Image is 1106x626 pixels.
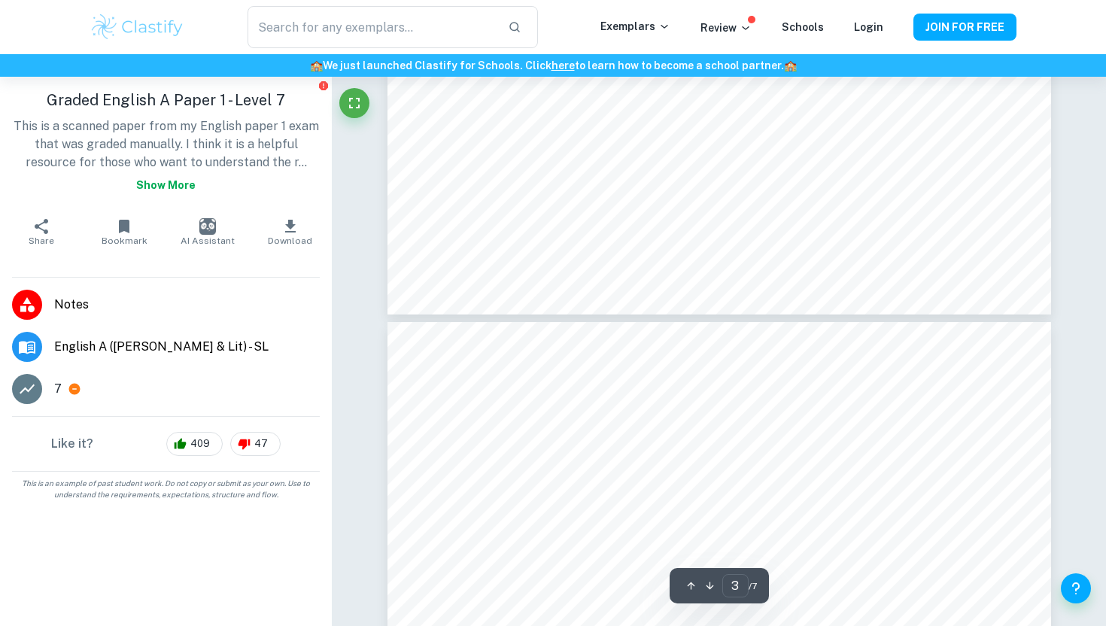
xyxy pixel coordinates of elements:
[230,432,281,456] div: 47
[6,478,326,500] span: This is an example of past student work. Do not copy or submit as your own. Use to understand the...
[90,12,185,42] img: Clastify logo
[51,435,93,453] h6: Like it?
[1061,573,1091,603] button: Help and Feedback
[166,432,223,456] div: 409
[54,338,320,356] span: English A ([PERSON_NAME] & Lit) - SL
[749,579,757,593] span: / 7
[29,236,54,246] span: Share
[182,436,218,451] span: 409
[181,236,235,246] span: AI Assistant
[102,236,147,246] span: Bookmark
[784,59,797,71] span: 🏫
[913,14,1016,41] button: JOIN FOR FREE
[3,57,1103,74] h6: We just launched Clastify for Schools. Click to learn how to become a school partner.
[248,6,496,48] input: Search for any exemplars...
[700,20,752,36] p: Review
[249,211,332,253] button: Download
[782,21,824,33] a: Schools
[199,218,216,235] img: AI Assistant
[130,172,202,199] button: Show more
[854,21,883,33] a: Login
[318,80,329,91] button: Report issue
[339,88,369,118] button: Fullscreen
[54,296,320,314] span: Notes
[600,18,670,35] p: Exemplars
[310,59,323,71] span: 🏫
[246,436,276,451] span: 47
[12,117,320,199] p: This is a scanned paper from my English paper 1 exam that was graded manually. I think it is a he...
[166,211,249,253] button: AI Assistant
[12,89,320,111] h1: Graded English A Paper 1 - Level 7
[83,211,166,253] button: Bookmark
[54,380,62,398] p: 7
[551,59,575,71] a: here
[268,236,312,246] span: Download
